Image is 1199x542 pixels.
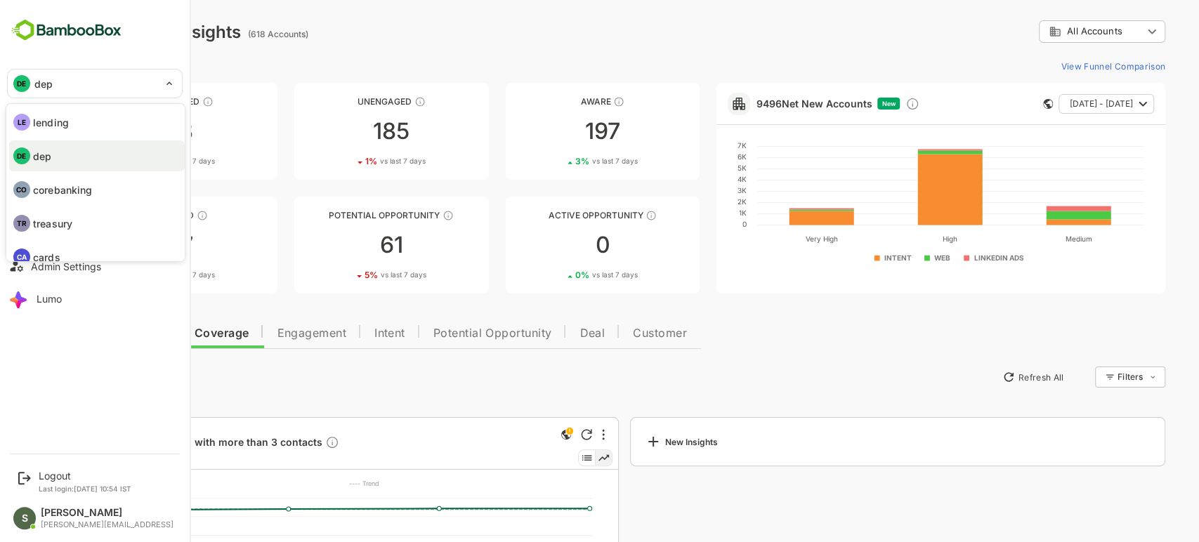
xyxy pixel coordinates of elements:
[1018,26,1073,37] span: All Accounts
[63,513,76,520] text: 400
[553,429,556,440] div: More
[365,96,376,107] div: These accounts have not shown enough engagement and need nurturing
[315,270,377,280] div: 5 %
[893,234,908,244] text: High
[245,120,440,143] div: 185
[1021,95,1084,113] span: [DATE] - [DATE]
[34,96,228,107] div: Unreached
[245,96,440,107] div: Unengaged
[245,234,440,256] div: 61
[103,270,166,280] div: 4 %
[526,270,589,280] div: 0 %
[581,417,1117,466] a: New Insights
[153,96,164,107] div: These accounts have not been engaged with for a defined time period
[688,175,697,183] text: 4K
[1016,234,1043,243] text: Medium
[316,156,376,166] div: 1 %
[34,22,192,42] div: Dashboard Insights
[457,120,651,143] div: 197
[33,250,60,265] p: cards
[300,480,330,487] text: ---- Trend
[543,156,589,166] span: vs last 7 days
[832,100,846,107] span: New
[947,366,1021,388] button: Refresh All
[707,98,823,110] a: 9496Net New Accounts
[688,197,697,206] text: 2K
[332,270,377,280] span: vs last 7 days
[74,435,290,451] span: 445 Accounts with more than 3 contacts
[1000,25,1094,38] div: All Accounts
[693,220,697,228] text: 0
[13,147,30,164] div: DE
[457,197,651,293] a: Active OpportunityThese accounts have open opportunities which might be at any of the Sales Stage...
[990,18,1116,46] div: All Accounts
[688,141,697,150] text: 7K
[596,433,669,450] div: New Insights
[543,270,589,280] span: vs last 7 days
[596,210,608,221] div: These accounts have open opportunities which might be at any of the Sales Stages
[688,186,697,194] text: 3K
[34,210,228,220] div: Engaged
[34,83,228,180] a: UnreachedThese accounts have not been engaged with for a defined time period785%vs last 7 days
[63,531,76,538] text: 300
[64,494,76,502] text: 500
[228,328,297,339] span: Engagement
[74,435,296,451] a: 445 Accounts with more than 3 contactsDescription not present
[532,429,543,440] div: Refresh
[530,328,556,339] span: Deal
[120,270,166,280] span: vs last 7 days
[384,328,503,339] span: Potential Opportunity
[33,183,92,197] p: corebanking
[120,156,166,166] span: vs last 7 days
[245,210,440,220] div: Potential Opportunity
[457,83,651,180] a: AwareThese accounts have just entered the buying cycle and need further nurturing1973%vs last 7 days
[148,210,159,221] div: These accounts are warm, further nurturing would qualify them to MQAs
[994,99,1004,109] div: This card does not support filter and segments
[457,96,651,107] div: Aware
[33,216,72,231] p: treasury
[1009,94,1105,114] button: [DATE] - [DATE]
[1006,55,1116,77] button: View Funnel Comparison
[34,234,228,256] div: 97
[34,364,136,390] button: New Insights
[245,197,440,293] a: Potential OpportunityThese accounts are MQAs and can be passed on to Inside Sales615%vs last 7 days
[13,249,30,265] div: CA
[856,97,870,111] div: Discover new ICP-fit accounts showing engagement — via intent surges, anonymous website visits, L...
[584,328,638,339] span: Customer
[756,234,789,244] text: Very High
[104,156,166,166] div: 5 %
[13,181,30,198] div: CO
[245,83,440,180] a: UnengagedThese accounts have not shown enough engagement and need nurturing1851%vs last 7 days
[276,435,290,451] div: Description not present
[688,152,697,161] text: 6K
[33,149,51,164] p: dep
[509,426,525,445] div: This is a global insight. Segment selection is not applicable for this view
[33,115,69,130] p: lending
[457,234,651,256] div: 0
[48,328,199,339] span: Data Quality and Coverage
[690,209,697,217] text: 1K
[393,210,405,221] div: These accounts are MQAs and can be passed on to Inside Sales
[331,156,376,166] span: vs last 7 days
[688,164,697,172] text: 5K
[1068,371,1094,382] div: Filters
[1067,364,1116,390] div: Filters
[526,156,589,166] div: 3 %
[34,197,228,293] a: EngagedThese accounts are warm, further nurturing would qualify them to MQAs974%vs last 7 days
[325,328,356,339] span: Intent
[13,215,30,232] div: TR
[457,210,651,220] div: Active Opportunity
[13,114,30,131] div: LE
[199,29,263,39] ag: (618 Accounts)
[34,120,228,143] div: 78
[564,96,575,107] div: These accounts have just entered the buying cycle and need further nurturing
